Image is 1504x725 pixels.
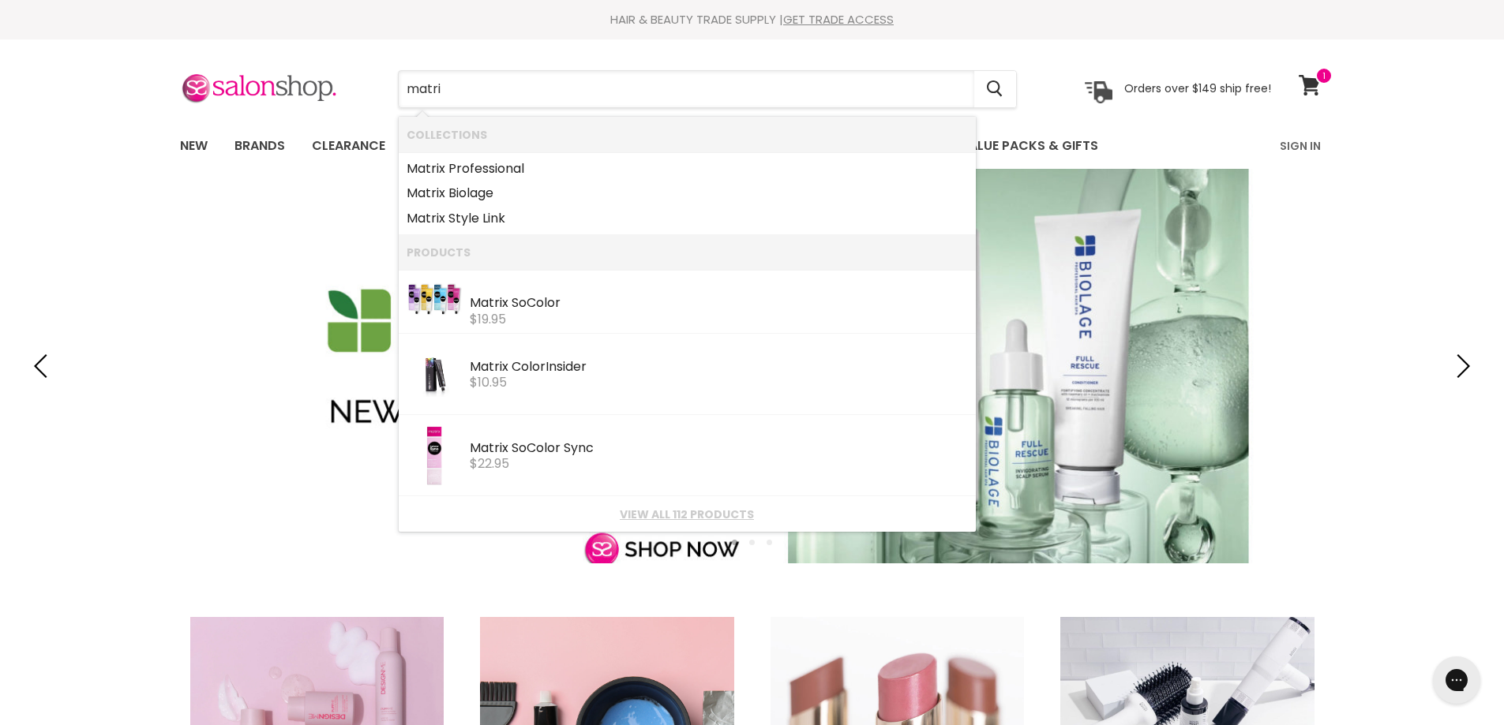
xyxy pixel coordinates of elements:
span: $10.95 [470,373,507,391]
li: Collections [399,117,976,152]
li: Collections: Matrix Professional [399,152,976,181]
div: HAIR & BEAUTY TRADE SUPPLY | [160,12,1345,28]
span: $19.95 [470,310,506,328]
a: Clearance [300,129,397,163]
li: Collections: Matrix Style Link [399,206,976,235]
form: Product [398,70,1017,108]
span: $22.95 [470,454,509,473]
li: Page dot 3 [767,540,772,545]
a: x Biolage [407,181,968,206]
nav: Main [160,123,1345,169]
li: Page dot 2 [749,540,755,545]
a: Value Packs & Gifts [948,129,1110,163]
ul: Main menu [168,123,1191,169]
button: Previous [28,350,59,382]
a: View all 112 products [407,508,968,521]
div: x ColorInsider [470,360,968,376]
a: x Style Link [407,206,968,231]
div: x SoColor [470,296,968,312]
img: 8893_0_200x.png [412,342,456,408]
b: Matri [470,439,502,457]
a: GET TRADE ACCESS [783,11,894,28]
input: Search [399,71,974,107]
b: Matri [470,293,502,312]
a: New [168,129,219,163]
b: Matri [407,209,439,227]
img: s-l1600_65efd8d9-9ccb-4eca-ab95-622422121414_200x.png [407,278,462,319]
li: Collections: Matrix Biolage [399,181,976,206]
b: Matri [470,357,502,376]
a: Sign In [1270,129,1330,163]
li: View All [399,496,976,532]
button: Next [1445,350,1476,382]
a: Brands [223,129,297,163]
a: x Professional [407,156,968,181]
iframe: Gorgias live chat messenger [1425,651,1488,709]
p: Orders over $149 ship free! [1124,81,1271,95]
li: Page dot 1 [732,540,737,545]
li: Products: Matrix ColorInsider [399,334,976,415]
li: Products: Matrix SoColor Sync [399,415,976,496]
button: Search [974,71,1016,107]
li: Products [399,234,976,270]
div: x SoColor Sync [470,441,968,458]
li: Products: Matrix SoColor [399,270,976,333]
b: Matri [407,159,439,178]
img: Matrix_SoColor_Sync_Demi-Permanent_Colour_90ml_1000x_jpg_1800x1800_4eb7469b-c4f0-4933-ba45-97a386... [426,423,442,489]
b: Matri [407,184,439,202]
